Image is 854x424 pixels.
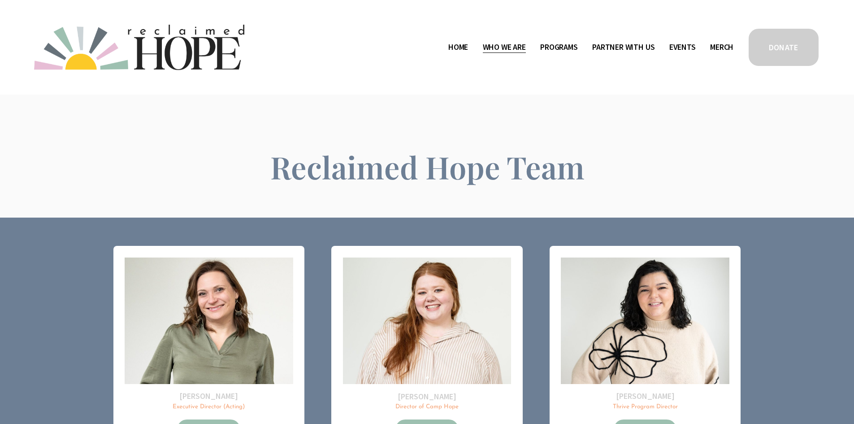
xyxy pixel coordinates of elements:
[270,146,585,187] span: Reclaimed Hope Team
[592,40,655,55] a: folder dropdown
[540,41,578,54] span: Programs
[747,27,820,67] a: DONATE
[592,41,655,54] span: Partner With Us
[125,391,293,401] h2: [PERSON_NAME]
[540,40,578,55] a: folder dropdown
[343,391,511,402] h2: [PERSON_NAME]
[483,40,526,55] a: folder dropdown
[125,403,293,411] p: Executive Director (Acting)
[669,40,696,55] a: Events
[561,391,729,401] h2: [PERSON_NAME]
[343,403,511,411] p: Director of Camp Hope
[448,40,468,55] a: Home
[710,40,733,55] a: Merch
[34,25,244,70] img: Reclaimed Hope Initiative
[483,41,526,54] span: Who We Are
[561,403,729,411] p: Thrive Program Director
